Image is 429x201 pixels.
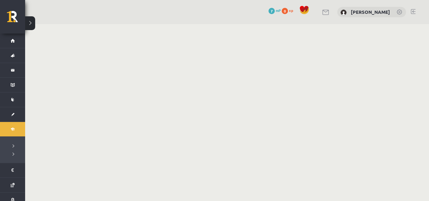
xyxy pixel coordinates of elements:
[269,8,281,13] a: 7 mP
[7,11,25,27] a: Rīgas 1. Tālmācības vidusskola
[289,8,293,13] span: xp
[282,8,296,13] a: 0 xp
[276,8,281,13] span: mP
[351,9,390,15] a: [PERSON_NAME]
[340,9,347,16] img: Ketija Dzilna
[282,8,288,14] span: 0
[269,8,275,14] span: 7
